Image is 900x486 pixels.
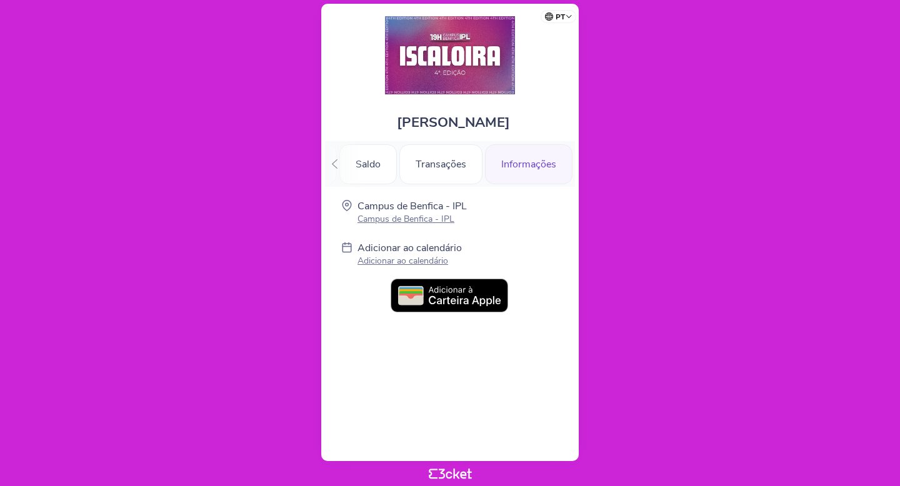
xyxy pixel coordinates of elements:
[399,156,482,170] a: Transações
[357,199,467,225] a: Campus de Benfica - IPL Campus de Benfica - IPL
[399,144,482,184] div: Transações
[357,241,462,269] a: Adicionar ao calendário Adicionar ao calendário
[357,255,462,267] p: Adicionar ao calendário
[397,113,510,132] span: [PERSON_NAME]
[485,156,572,170] a: Informações
[385,16,515,94] img: 4.ª Edição - ISCALOIRA
[339,144,397,184] div: Saldo
[357,199,467,213] p: Campus de Benfica - IPL
[485,144,572,184] div: Informações
[391,279,509,314] img: PT_Add_to_Apple_Wallet.09b75ae6.svg
[357,213,467,225] p: Campus de Benfica - IPL
[357,241,462,255] p: Adicionar ao calendário
[339,156,397,170] a: Saldo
